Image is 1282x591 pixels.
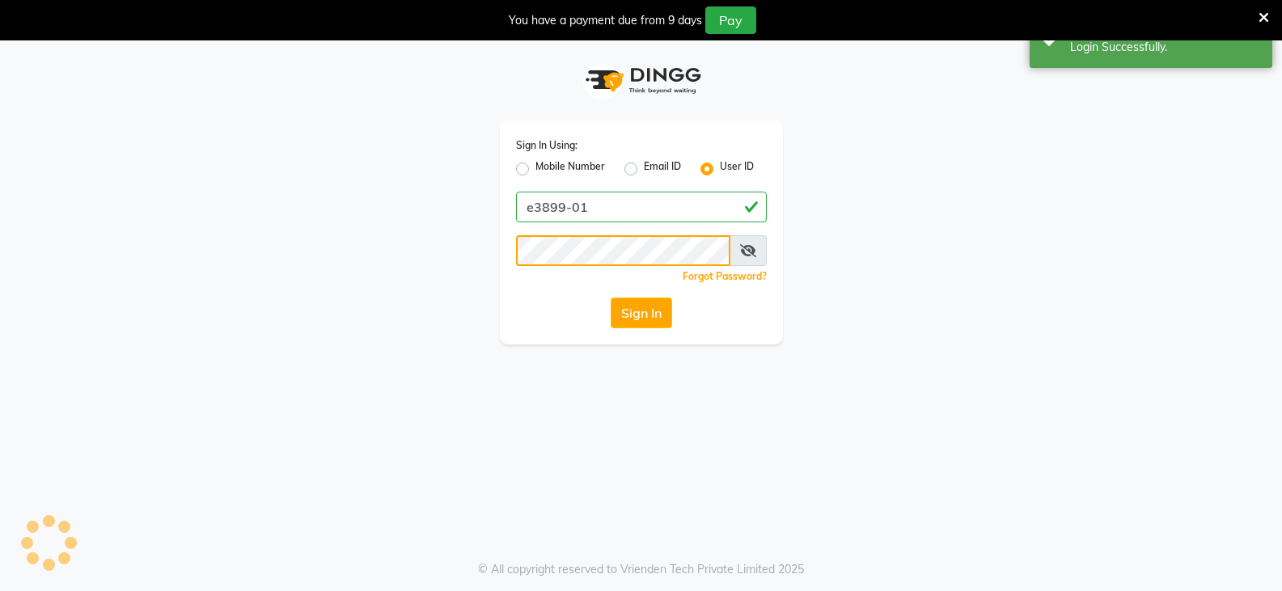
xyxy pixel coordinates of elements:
input: Username [516,192,767,222]
div: Login Successfully. [1070,39,1260,56]
input: Username [516,235,730,266]
label: Email ID [644,159,681,179]
button: Sign In [611,298,672,328]
label: Sign In Using: [516,138,578,153]
label: User ID [720,159,754,179]
a: Forgot Password? [683,270,767,282]
img: logo1.svg [577,57,706,104]
div: You have a payment due from 9 days [509,12,702,29]
button: Pay [705,6,756,34]
label: Mobile Number [535,159,605,179]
